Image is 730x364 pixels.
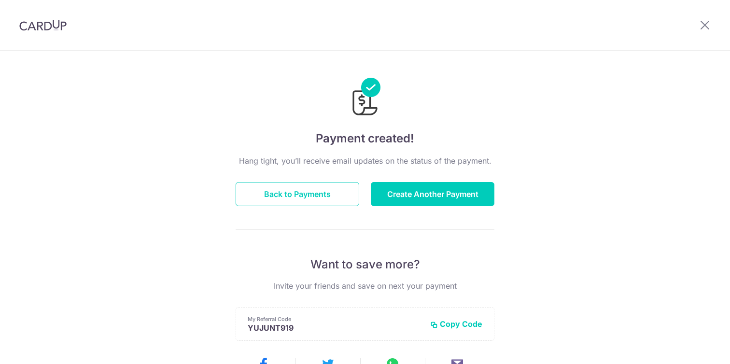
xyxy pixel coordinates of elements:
[236,130,494,147] h4: Payment created!
[236,155,494,167] p: Hang tight, you’ll receive email updates on the status of the payment.
[371,182,494,206] button: Create Another Payment
[248,315,422,323] p: My Referral Code
[248,323,422,333] p: YUJUNT919
[236,280,494,292] p: Invite your friends and save on next your payment
[350,78,380,118] img: Payments
[236,182,359,206] button: Back to Payments
[236,257,494,272] p: Want to save more?
[430,319,482,329] button: Copy Code
[19,19,67,31] img: CardUp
